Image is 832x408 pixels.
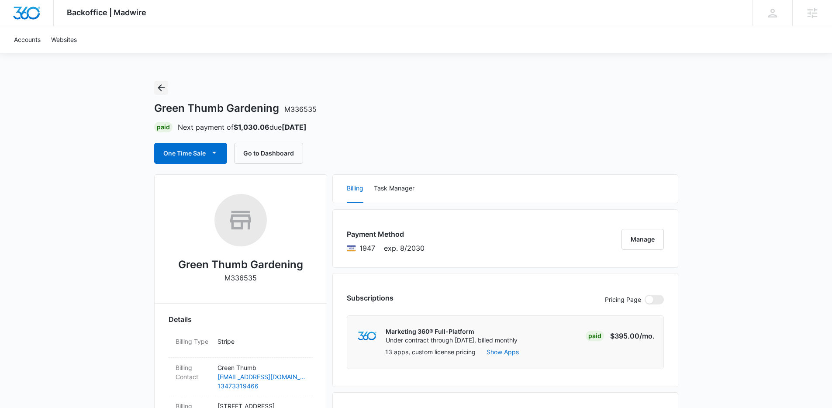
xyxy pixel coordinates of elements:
button: Billing [347,175,363,203]
strong: [DATE] [282,123,307,131]
button: Show Apps [487,347,519,356]
button: Back [154,81,168,95]
dt: Billing Contact [176,363,211,381]
span: Backoffice | Madwire [67,8,146,17]
span: M336535 [284,105,317,114]
p: Next payment of due [178,122,307,132]
div: Billing TypeStripe [169,332,313,358]
span: /mo. [639,332,655,340]
a: Websites [46,26,82,53]
button: Manage [621,229,664,250]
strong: $1,030.06 [234,123,269,131]
h2: Green Thumb Gardening [178,257,303,273]
span: exp. 8/2030 [384,243,425,253]
h1: Green Thumb Gardening [154,102,317,115]
a: 13473319466 [217,381,306,391]
div: Paid [154,122,173,132]
button: Go to Dashboard [234,143,303,164]
p: Marketing 360® Full-Platform [386,327,518,336]
div: Paid [586,331,604,341]
h3: Payment Method [347,229,425,239]
a: [EMAIL_ADDRESS][DOMAIN_NAME] [217,372,306,381]
p: Stripe [217,337,306,346]
p: $395.00 [610,331,655,341]
p: M336535 [224,273,257,283]
dt: Billing Type [176,337,211,346]
p: 13 apps, custom license pricing [385,347,476,356]
p: Green Thumb [217,363,306,372]
button: Task Manager [374,175,414,203]
a: Accounts [9,26,46,53]
h3: Subscriptions [347,293,394,303]
p: Pricing Page [605,295,641,304]
span: Details [169,314,192,325]
button: One Time Sale [154,143,227,164]
div: Billing ContactGreen Thumb[EMAIL_ADDRESS][DOMAIN_NAME]13473319466 [169,358,313,396]
span: Visa ending with [359,243,375,253]
img: marketing360Logo [358,332,376,341]
p: Under contract through [DATE], billed monthly [386,336,518,345]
